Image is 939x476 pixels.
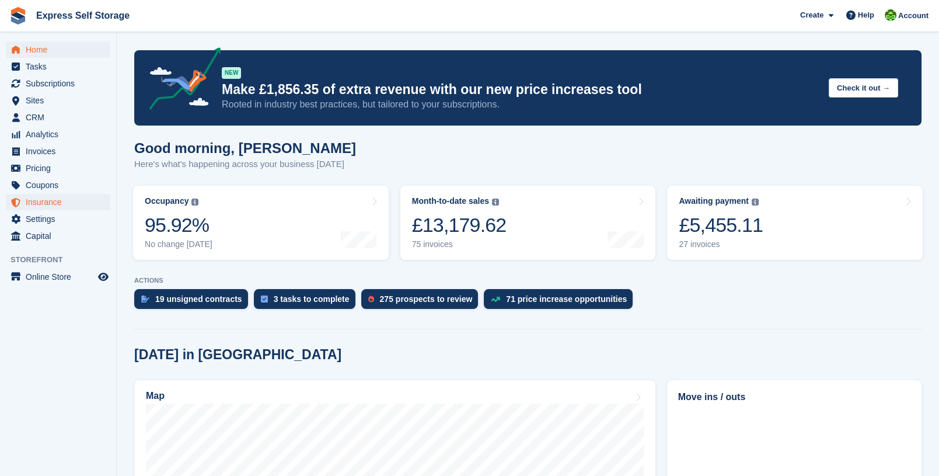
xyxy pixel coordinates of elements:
img: icon-info-grey-7440780725fd019a000dd9b08b2336e03edf1995a4989e88bcd33f0948082b44.svg [191,199,198,206]
div: 27 invoices [679,239,763,249]
span: Insurance [26,194,96,210]
div: 3 tasks to complete [274,294,350,304]
div: NEW [222,67,241,79]
span: Sites [26,92,96,109]
p: Make £1,856.35 of extra revenue with our new price increases tool [222,81,819,98]
a: menu [6,92,110,109]
div: Awaiting payment [679,196,749,206]
img: Sonia Shah [885,9,896,21]
span: Analytics [26,126,96,143]
a: menu [6,177,110,193]
p: ACTIONS [134,277,921,284]
a: menu [6,41,110,58]
a: menu [6,211,110,227]
a: menu [6,194,110,210]
a: 19 unsigned contracts [134,289,254,315]
div: 75 invoices [412,239,507,249]
img: task-75834270c22a3079a89374b754ae025e5fb1db73e45f91037f5363f120a921f8.svg [261,296,268,303]
a: 71 price increase opportunities [484,289,638,315]
span: Capital [26,228,96,244]
h1: Good morning, [PERSON_NAME] [134,140,356,156]
a: menu [6,143,110,159]
a: menu [6,126,110,143]
div: £5,455.11 [679,213,763,237]
a: menu [6,269,110,285]
div: 71 price increase opportunities [506,294,627,304]
a: 275 prospects to review [361,289,484,315]
a: Occupancy 95.92% No change [DATE] [133,186,389,260]
span: Create [800,9,823,21]
img: stora-icon-8386f47178a22dfd0bd8f6a31ec36ba5ce8667c1dd55bd0f319d3a0aa187defe.svg [9,7,27,25]
div: 19 unsigned contracts [155,294,242,304]
span: Subscriptions [26,75,96,92]
a: Awaiting payment £5,455.11 27 invoices [667,186,923,260]
span: Coupons [26,177,96,193]
div: No change [DATE] [145,239,212,249]
span: Account [898,10,928,22]
div: Month-to-date sales [412,196,489,206]
h2: Map [146,391,165,401]
a: 3 tasks to complete [254,289,361,315]
h2: [DATE] in [GEOGRAPHIC_DATA] [134,347,341,363]
a: menu [6,109,110,126]
a: Express Self Storage [32,6,134,25]
img: prospect-51fa495bee0391a8d652442698ab0144808aea92771e9ea1ae160a38d050c398.svg [368,296,374,303]
a: menu [6,58,110,75]
p: Rooted in industry best practices, but tailored to your subscriptions. [222,98,819,111]
div: £13,179.62 [412,213,507,237]
img: price-adjustments-announcement-icon-8257ccfd72463d97f412b2fc003d46551f7dbcb40ab6d574587a9cd5c0d94... [139,47,221,114]
span: Help [858,9,874,21]
a: Month-to-date sales £13,179.62 75 invoices [400,186,656,260]
span: Settings [26,211,96,227]
img: price_increase_opportunities-93ffe204e8149a01c8c9dc8f82e8f89637d9d84a8eef4429ea346261dce0b2c0.svg [491,297,500,302]
img: icon-info-grey-7440780725fd019a000dd9b08b2336e03edf1995a4989e88bcd33f0948082b44.svg [752,199,759,206]
div: 275 prospects to review [380,294,473,304]
img: contract_signature_icon-13c848040528278c33f63329250d36e43548de30e8caae1d1a13099fd9432cc5.svg [141,296,149,303]
span: CRM [26,109,96,126]
span: Home [26,41,96,58]
span: Tasks [26,58,96,75]
img: icon-info-grey-7440780725fd019a000dd9b08b2336e03edf1995a4989e88bcd33f0948082b44.svg [492,199,499,206]
span: Invoices [26,143,96,159]
span: Storefront [11,254,116,266]
p: Here's what's happening across your business [DATE] [134,158,356,171]
a: menu [6,160,110,176]
span: Pricing [26,160,96,176]
a: menu [6,228,110,244]
a: menu [6,75,110,92]
div: 95.92% [145,213,212,237]
button: Check it out → [829,78,898,98]
h2: Move ins / outs [678,390,910,404]
span: Online Store [26,269,96,285]
div: Occupancy [145,196,189,206]
a: Preview store [96,270,110,284]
